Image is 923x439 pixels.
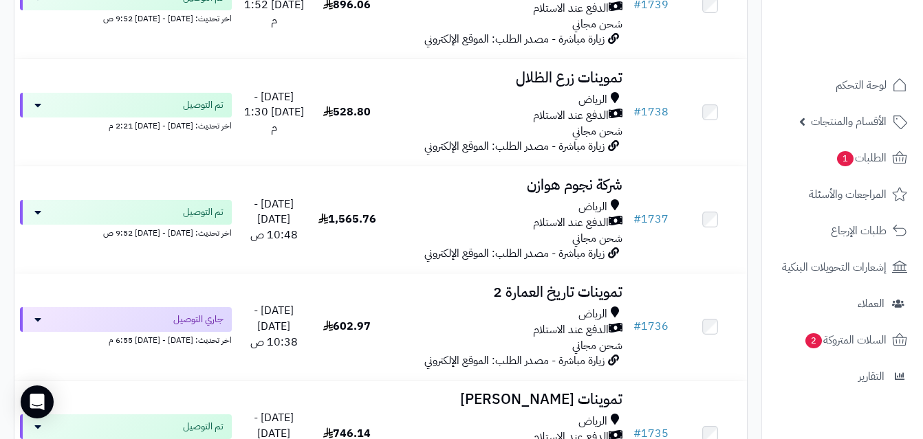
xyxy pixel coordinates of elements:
a: #1736 [633,318,669,335]
span: شحن مجاني [572,230,622,247]
a: لوحة التحكم [770,69,915,102]
span: الرياض [578,199,607,215]
span: التقارير [858,367,884,386]
a: العملاء [770,287,915,320]
span: شحن مجاني [572,123,622,139]
span: 1,565.76 [318,211,376,227]
a: #1737 [633,211,669,227]
span: # [633,318,641,335]
span: الطلبات [836,148,887,168]
div: اخر تحديث: [DATE] - [DATE] 6:55 م [20,332,232,346]
span: تم التوصيل [183,205,224,219]
span: شحن مجاني [572,337,622,354]
span: الدفع عند الاستلام [533,1,609,16]
span: زيارة مباشرة - مصدر الطلب: الموقع الإلكتروني [424,245,605,262]
div: اخر تحديث: [DATE] - [DATE] 9:52 ص [20,10,232,25]
img: logo-2.png [829,30,910,59]
span: 1 [837,151,854,167]
a: السلات المتروكة2 [770,324,915,357]
h3: تموينات [PERSON_NAME] [389,392,622,407]
span: تم التوصيل [183,420,224,434]
span: زيارة مباشرة - مصدر الطلب: الموقع الإلكتروني [424,31,605,47]
span: تم التوصيل [183,98,224,112]
span: إشعارات التحويلات البنكية [782,258,887,277]
span: 602.97 [323,318,371,335]
span: السلات المتروكة [804,330,887,350]
span: [DATE] - [DATE] 10:38 ص [250,302,298,350]
div: اخر تحديث: [DATE] - [DATE] 9:52 ص [20,225,232,239]
a: إشعارات التحويلات البنكية [770,251,915,284]
span: 528.80 [323,104,371,120]
span: زيارة مباشرة - مصدر الطلب: الموقع الإلكتروني [424,352,605,369]
span: الدفع عند الاستلام [533,215,609,231]
a: الطلبات1 [770,142,915,175]
span: المراجعات والأسئلة [809,185,887,204]
span: # [633,104,641,120]
span: [DATE] - [DATE] 10:48 ص [250,196,298,244]
h3: شركة نجوم هوازن [389,177,622,193]
a: المراجعات والأسئلة [770,178,915,211]
span: العملاء [858,294,884,313]
span: الدفع عند الاستلام [533,322,609,338]
span: شحن مجاني [572,16,622,32]
a: التقارير [770,360,915,393]
a: #1738 [633,104,669,120]
span: 2 [805,333,823,349]
span: طلبات الإرجاع [831,221,887,240]
span: الرياض [578,92,607,108]
span: جاري التوصيل [173,313,224,326]
span: الرياض [578,414,607,429]
h3: تموينات زرع الظلال [389,70,622,86]
h3: تموينات تاريخ العمارة 2 [389,284,622,300]
span: الأقسام والمنتجات [811,112,887,131]
span: الدفع عند الاستلام [533,108,609,124]
span: زيارة مباشرة - مصدر الطلب: الموقع الإلكتروني [424,138,605,155]
a: طلبات الإرجاع [770,214,915,247]
span: [DATE] - [DATE] 1:30 م [244,89,304,137]
div: Open Intercom Messenger [21,385,54,418]
span: # [633,211,641,227]
span: لوحة التحكم [836,76,887,95]
span: الرياض [578,306,607,322]
div: اخر تحديث: [DATE] - [DATE] 2:21 م [20,117,232,132]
